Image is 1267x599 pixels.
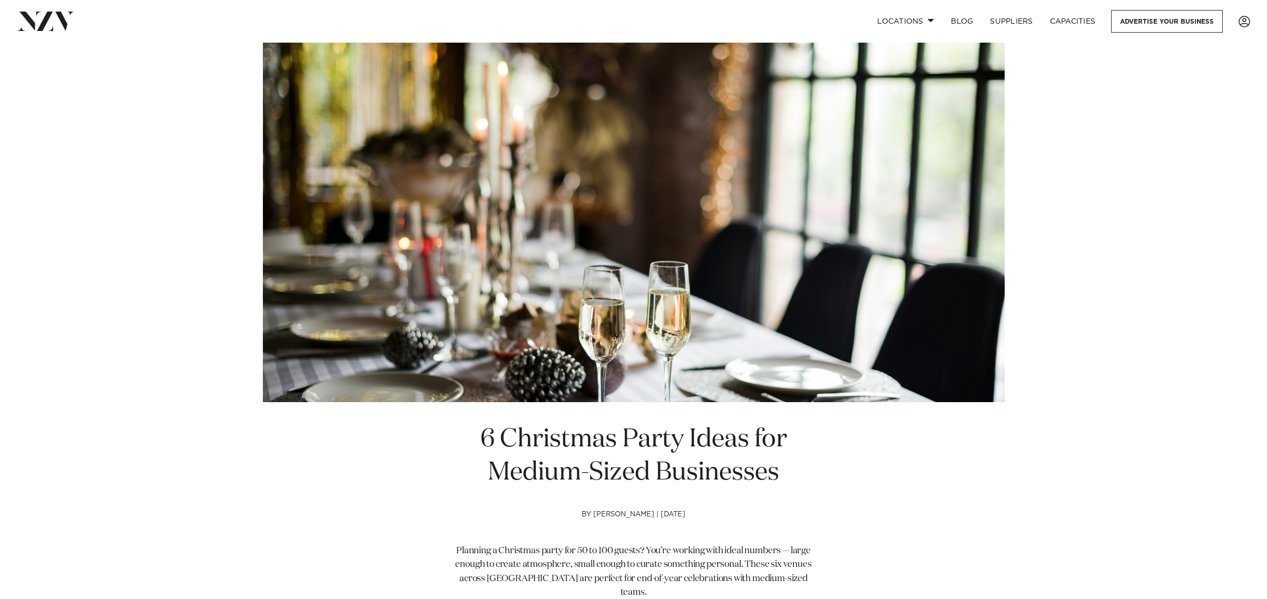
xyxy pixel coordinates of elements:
[454,423,814,490] h1: 6 Christmas Party Ideas for Medium-Sized Businesses
[869,10,942,33] a: Locations
[981,10,1041,33] a: SUPPLIERS
[454,511,814,544] h4: by [PERSON_NAME] | [DATE]
[942,10,981,33] a: BLOG
[1111,10,1223,33] a: Advertise your business
[1042,10,1104,33] a: Capacities
[263,43,1005,402] img: 6 Christmas Party Ideas for Medium-Sized Businesses
[17,12,74,31] img: nzv-logo.png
